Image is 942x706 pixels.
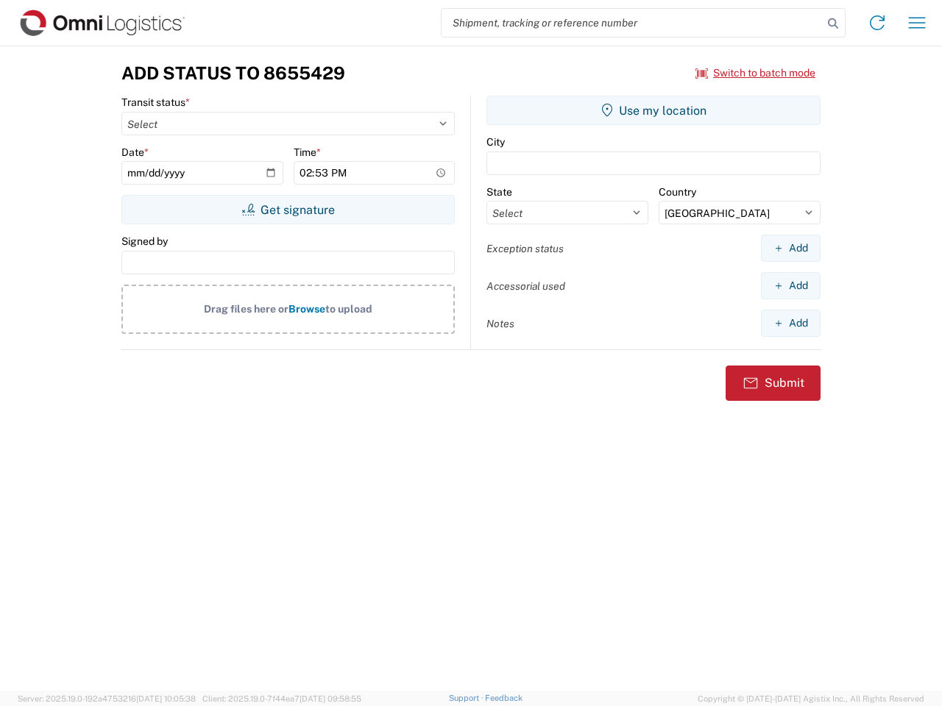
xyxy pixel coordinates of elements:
button: Add [761,235,821,262]
label: Transit status [121,96,190,109]
span: Browse [288,303,325,315]
label: Date [121,146,149,159]
a: Support [449,693,486,702]
input: Shipment, tracking or reference number [442,9,823,37]
span: Client: 2025.19.0-7f44ea7 [202,694,361,703]
button: Get signature [121,195,455,224]
label: Notes [486,317,514,330]
span: Server: 2025.19.0-192a4753216 [18,694,196,703]
button: Submit [726,366,821,401]
span: [DATE] 10:05:38 [136,694,196,703]
button: Use my location [486,96,821,125]
label: Country [659,185,696,199]
button: Add [761,310,821,337]
span: [DATE] 09:58:55 [300,694,361,703]
span: Drag files here or [204,303,288,315]
label: Accessorial used [486,279,565,293]
label: Exception status [486,242,564,255]
label: Time [294,146,321,159]
h3: Add Status to 8655429 [121,63,345,84]
span: Copyright © [DATE]-[DATE] Agistix Inc., All Rights Reserved [698,692,924,705]
label: State [486,185,512,199]
a: Feedback [485,693,523,702]
button: Add [761,272,821,299]
label: City [486,135,505,149]
button: Switch to batch mode [695,61,815,85]
span: to upload [325,303,372,315]
label: Signed by [121,235,168,248]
